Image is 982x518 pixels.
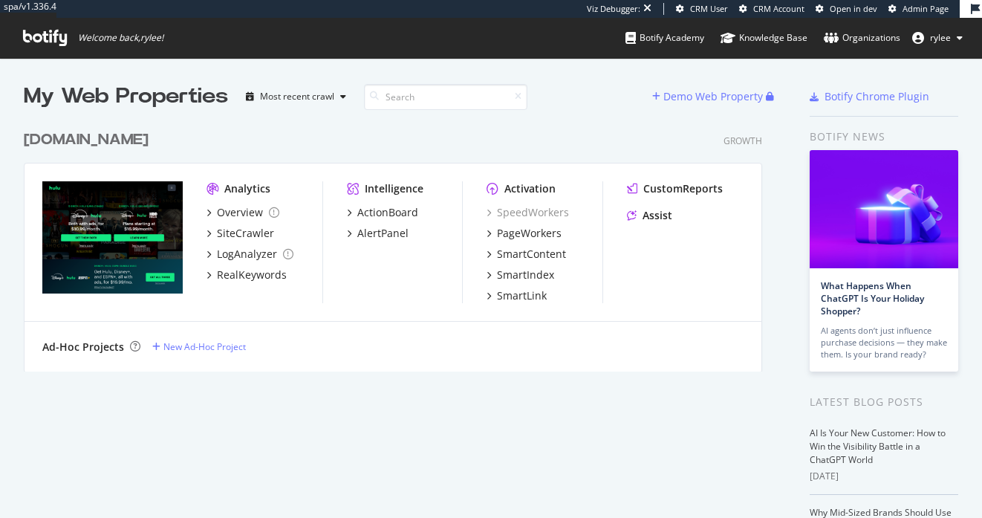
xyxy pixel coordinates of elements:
a: CustomReports [627,181,723,196]
input: Search [364,84,527,110]
img: hulu.com [42,181,183,294]
a: SmartContent [487,247,566,262]
a: Open in dev [816,3,877,15]
div: Intelligence [365,181,423,196]
a: Organizations [824,18,900,58]
div: Growth [724,135,762,147]
div: Botify Chrome Plugin [825,89,929,104]
div: Overview [217,205,263,220]
div: AlertPanel [357,226,409,241]
a: Botify Academy [625,18,704,58]
a: CRM User [676,3,728,15]
a: Botify Chrome Plugin [810,89,929,104]
div: SmartIndex [497,268,554,282]
div: grid [24,111,774,372]
div: SmartLink [497,288,547,303]
button: Most recent crawl [240,85,352,109]
div: SmartContent [497,247,566,262]
div: PageWorkers [497,226,562,241]
a: [DOMAIN_NAME] [24,129,155,151]
div: LogAnalyzer [217,247,277,262]
a: Admin Page [888,3,949,15]
a: Demo Web Property [652,90,766,103]
div: Botify news [810,129,958,145]
a: New Ad-Hoc Project [152,340,246,353]
a: SmartIndex [487,268,554,282]
img: What Happens When ChatGPT Is Your Holiday Shopper? [810,150,958,268]
div: [DOMAIN_NAME] [24,129,149,151]
a: CRM Account [739,3,804,15]
div: Latest Blog Posts [810,394,958,410]
div: Ad-Hoc Projects [42,340,124,354]
a: LogAnalyzer [207,247,293,262]
button: rylee [900,26,975,50]
span: CRM Account [753,3,804,14]
a: RealKeywords [207,268,287,282]
span: CRM User [690,3,728,14]
div: Activation [504,181,556,196]
a: AlertPanel [347,226,409,241]
div: ActionBoard [357,205,418,220]
div: My Web Properties [24,82,228,111]
span: Admin Page [903,3,949,14]
div: Assist [643,208,672,223]
span: Welcome back, rylee ! [78,32,163,44]
div: Knowledge Base [721,30,807,45]
a: What Happens When ChatGPT Is Your Holiday Shopper? [821,279,924,317]
div: New Ad-Hoc Project [163,340,246,353]
div: Demo Web Property [663,89,763,104]
div: Botify Academy [625,30,704,45]
div: Viz Debugger: [587,3,640,15]
a: Assist [627,208,672,223]
div: AI agents don’t just influence purchase decisions — they make them. Is your brand ready? [821,325,947,360]
a: SpeedWorkers [487,205,569,220]
div: [DATE] [810,470,958,483]
div: SiteCrawler [217,226,274,241]
span: Open in dev [830,3,877,14]
span: rylee [930,31,951,44]
a: Knowledge Base [721,18,807,58]
a: SmartLink [487,288,547,303]
button: Demo Web Property [652,85,766,109]
div: RealKeywords [217,268,287,282]
a: Overview [207,205,279,220]
a: ActionBoard [347,205,418,220]
div: Most recent crawl [260,92,334,101]
div: Organizations [824,30,900,45]
div: CustomReports [643,181,723,196]
div: Analytics [224,181,270,196]
a: SiteCrawler [207,226,274,241]
a: PageWorkers [487,226,562,241]
a: AI Is Your New Customer: How to Win the Visibility Battle in a ChatGPT World [810,427,946,466]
